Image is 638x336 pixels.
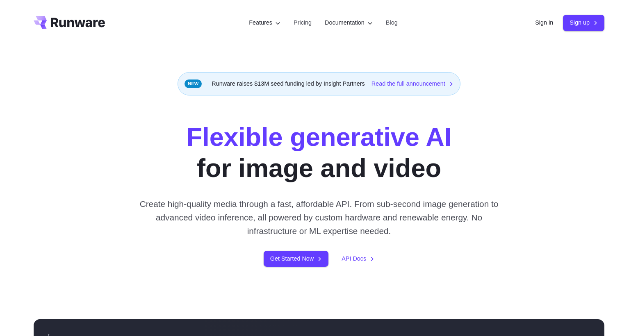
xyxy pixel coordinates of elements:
h1: for image and video [187,122,452,184]
a: Go to / [34,16,105,29]
a: Blog [386,18,398,27]
strong: Flexible generative AI [187,123,452,151]
a: Read the full announcement [371,79,453,89]
label: Documentation [325,18,373,27]
a: Get Started Now [264,251,328,267]
div: Runware raises $13M seed funding led by Insight Partners [178,72,460,95]
a: Pricing [294,18,312,27]
label: Features [249,18,280,27]
p: Create high-quality media through a fast, affordable API. From sub-second image generation to adv... [137,197,502,238]
a: Sign in [535,18,553,27]
a: API Docs [342,254,374,263]
a: Sign up [563,15,604,31]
